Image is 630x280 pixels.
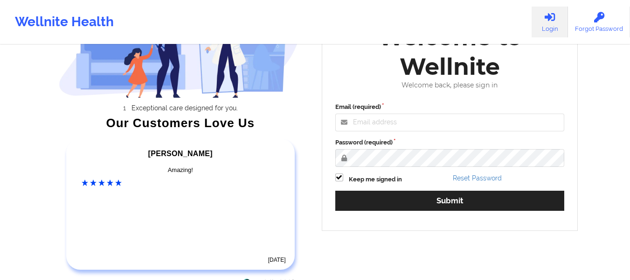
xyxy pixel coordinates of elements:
div: Welcome back, please sign in [329,81,571,89]
div: Welcome to Wellnite [329,22,571,81]
a: Reset Password [453,174,502,182]
a: Login [532,7,568,37]
div: Our Customers Love Us [59,118,302,128]
div: Amazing! [82,165,279,175]
time: [DATE] [268,257,286,263]
button: Submit [335,191,565,211]
label: Email (required) [335,102,565,112]
input: Email address [335,114,565,131]
label: Keep me signed in [349,175,402,184]
a: Forgot Password [568,7,630,37]
span: [PERSON_NAME] [148,150,213,158]
li: Exceptional care designed for you. [67,104,302,112]
label: Password (required) [335,138,565,147]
